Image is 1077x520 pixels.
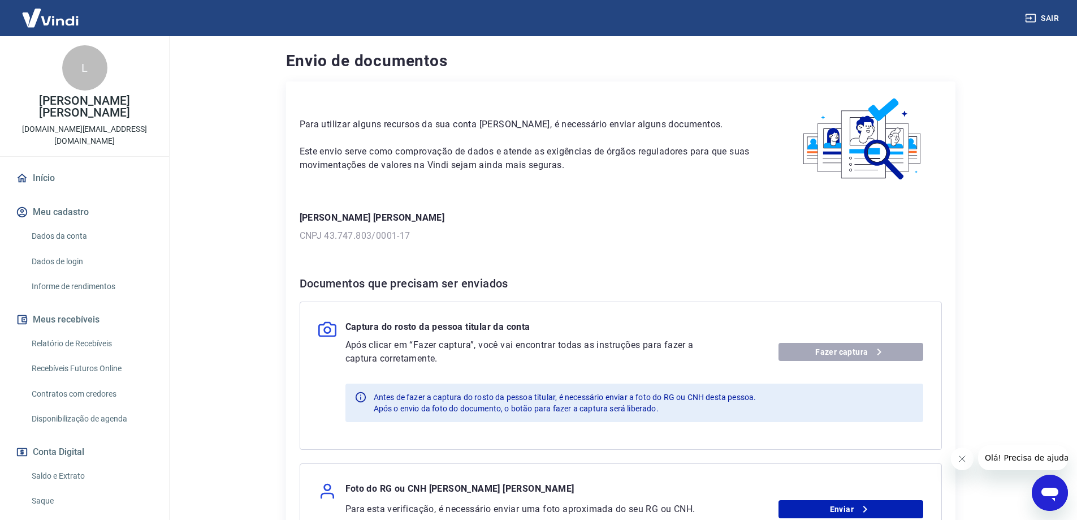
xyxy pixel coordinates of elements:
[951,448,974,470] iframe: Fechar mensagem
[14,307,155,332] button: Meus recebíveis
[345,338,721,366] p: Após clicar em “Fazer captura”, você vai encontrar todas as instruções para fazer a captura corre...
[27,250,155,273] a: Dados de login
[286,50,955,72] h4: Envio de documentos
[27,225,155,248] a: Dados da conta
[27,407,155,431] a: Disponibilização de agenda
[345,502,721,516] p: Para esta verificação, é necessário enviar uma foto aproximada do seu RG ou CNH.
[300,229,942,243] p: CNPJ 43.747.803/0001-17
[345,482,574,500] p: Foto do RG ou CNH [PERSON_NAME] [PERSON_NAME]
[27,383,155,406] a: Contratos com credores
[14,200,155,225] button: Meu cadastro
[27,489,155,513] a: Saque
[27,332,155,355] a: Relatório de Recebíveis
[318,320,336,338] img: camera.b2297a88bb551696efc9a106f091b8f3.svg
[14,1,87,35] img: Vindi
[978,445,1068,470] iframe: Mensagem da empresa
[345,320,530,338] p: Captura do rosto da pessoa titular da conta
[27,357,155,380] a: Recebíveis Futuros Online
[9,123,160,147] p: [DOMAIN_NAME][EMAIL_ADDRESS][DOMAIN_NAME]
[300,145,757,172] p: Este envio serve como comprovação de dados e atende as exigências de órgãos reguladores para que ...
[1023,8,1063,29] button: Sair
[300,118,757,131] p: Para utilizar alguns recursos da sua conta [PERSON_NAME], é necessário enviar alguns documentos.
[7,8,95,17] span: Olá! Precisa de ajuda?
[62,45,107,91] div: L
[27,465,155,488] a: Saldo e Extrato
[14,440,155,465] button: Conta Digital
[300,211,942,225] p: [PERSON_NAME] [PERSON_NAME]
[784,95,942,184] img: waiting_documents.41d9841a9773e5fdf392cede4d13b617.svg
[374,387,756,419] div: Antes de fazer a captura do rosto da pessoa titular, é necessário enviar a foto do RG ou CNH dest...
[9,95,160,119] p: [PERSON_NAME] [PERSON_NAME]
[318,482,336,500] img: user.af206f65c40a7206969b71a29f56cfb7.svg
[27,275,155,298] a: Informe de rendimentos
[14,166,155,191] a: Início
[778,500,923,518] a: Enviar
[1032,475,1068,511] iframe: Botão para abrir a janela de mensagens
[300,274,942,293] h6: Documentos que precisam ser enviados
